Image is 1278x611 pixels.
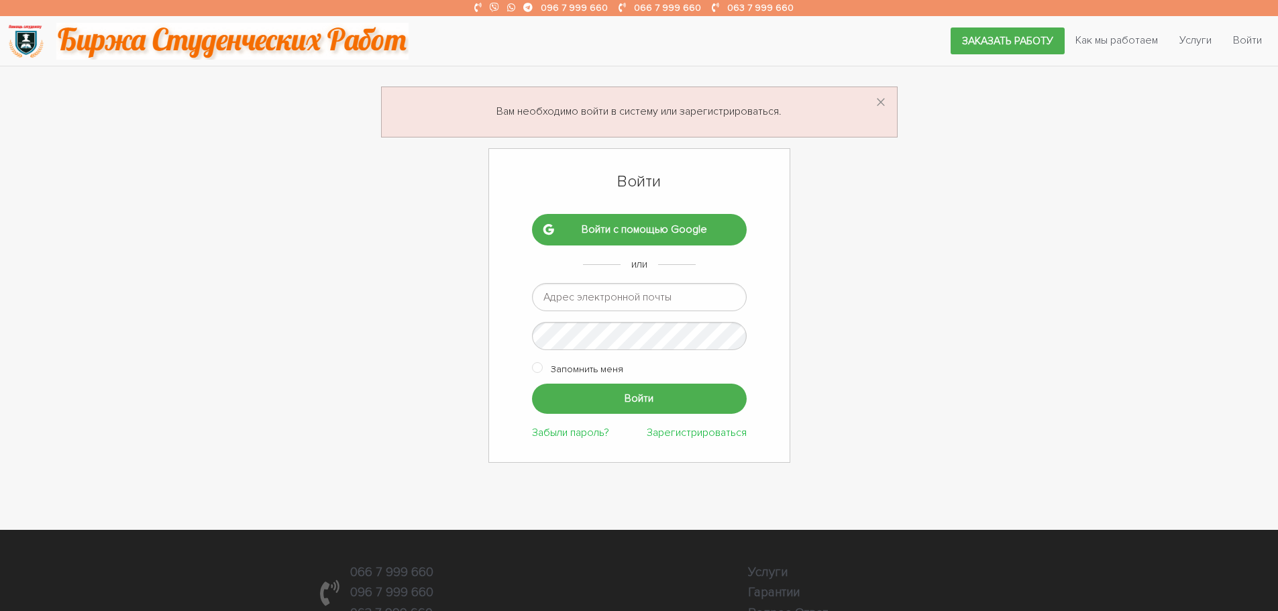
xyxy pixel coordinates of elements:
button: Dismiss alert [875,93,886,114]
input: Адрес электронной почты [532,283,747,311]
a: 066 7 999 660 [350,564,433,580]
p: Вам необходимо войти в систему или зарегистрироваться. [398,103,881,121]
a: Услуги [748,564,788,580]
a: Войти [1222,27,1273,53]
h1: Войти [532,170,747,193]
a: Зарегистрироваться [647,426,747,439]
a: 096 7 999 660 [541,2,608,13]
img: motto-2ce64da2796df845c65ce8f9480b9c9d679903764b3ca6da4b6de107518df0fe.gif [56,23,409,60]
label: Запомнить меня [551,361,623,378]
span: × [875,90,886,116]
a: Услуги [1169,27,1222,53]
a: 063 7 999 660 [727,2,794,13]
a: Войти с помощью Google [532,214,747,245]
a: Заказать работу [951,27,1065,54]
input: Войти [532,384,747,414]
img: logo-135dea9cf721667cc4ddb0c1795e3ba8b7f362e3d0c04e2cc90b931989920324.png [7,23,44,60]
a: 066 7 999 660 [634,2,701,13]
a: 096 7 999 660 [350,584,433,600]
span: или [631,258,647,271]
a: Гарантии [748,584,800,600]
span: Войти с помощью Google [553,224,735,235]
a: Как мы работаем [1065,27,1169,53]
a: Забыли пароль? [532,426,609,439]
